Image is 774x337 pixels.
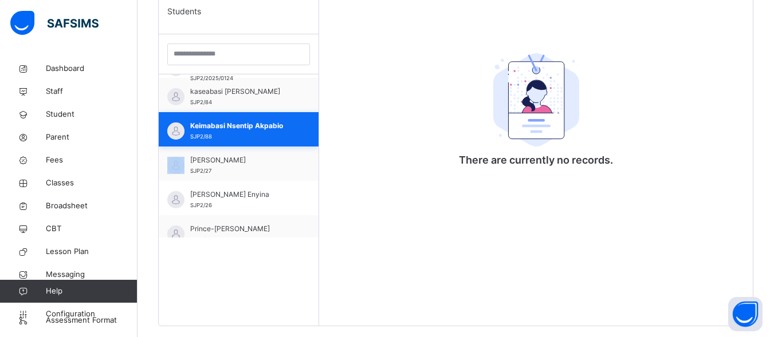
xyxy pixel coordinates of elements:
[459,152,613,168] p: There are currently no records.
[46,177,137,189] span: Classes
[46,223,137,235] span: CBT
[728,297,763,331] button: Open asap
[46,86,137,97] span: Staff
[190,86,293,97] span: kaseabasi [PERSON_NAME]
[493,53,579,147] img: student.207b5acb3037b72b59086e8b1a17b1d0.svg
[167,122,184,140] img: default.svg
[190,189,293,200] span: [PERSON_NAME] Enyina
[190,224,293,234] span: Prince-[PERSON_NAME]
[167,225,184,243] img: default.svg
[10,11,99,35] img: safsims
[46,154,137,166] span: Fees
[190,202,212,208] span: SJP2/26
[46,269,137,280] span: Messaging
[46,286,137,297] span: Help
[46,308,137,320] span: Configuration
[190,99,212,105] span: SJP2/84
[46,246,137,257] span: Lesson Plan
[190,121,293,131] span: Keimabasi Nsentip Akpabio
[167,5,201,17] span: Students
[167,88,184,105] img: default.svg
[46,63,137,74] span: Dashboard
[46,132,137,143] span: Parent
[190,75,233,81] span: SJP2/2025/0124
[190,155,293,165] span: [PERSON_NAME]
[190,168,211,174] span: SJP2/27
[46,200,137,212] span: Broadsheet
[46,109,137,120] span: Student
[459,29,613,52] div: There are currently no records.
[167,157,184,174] img: default.svg
[190,236,212,243] span: SJP2/80
[190,133,212,140] span: SJP2/88
[167,191,184,208] img: default.svg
